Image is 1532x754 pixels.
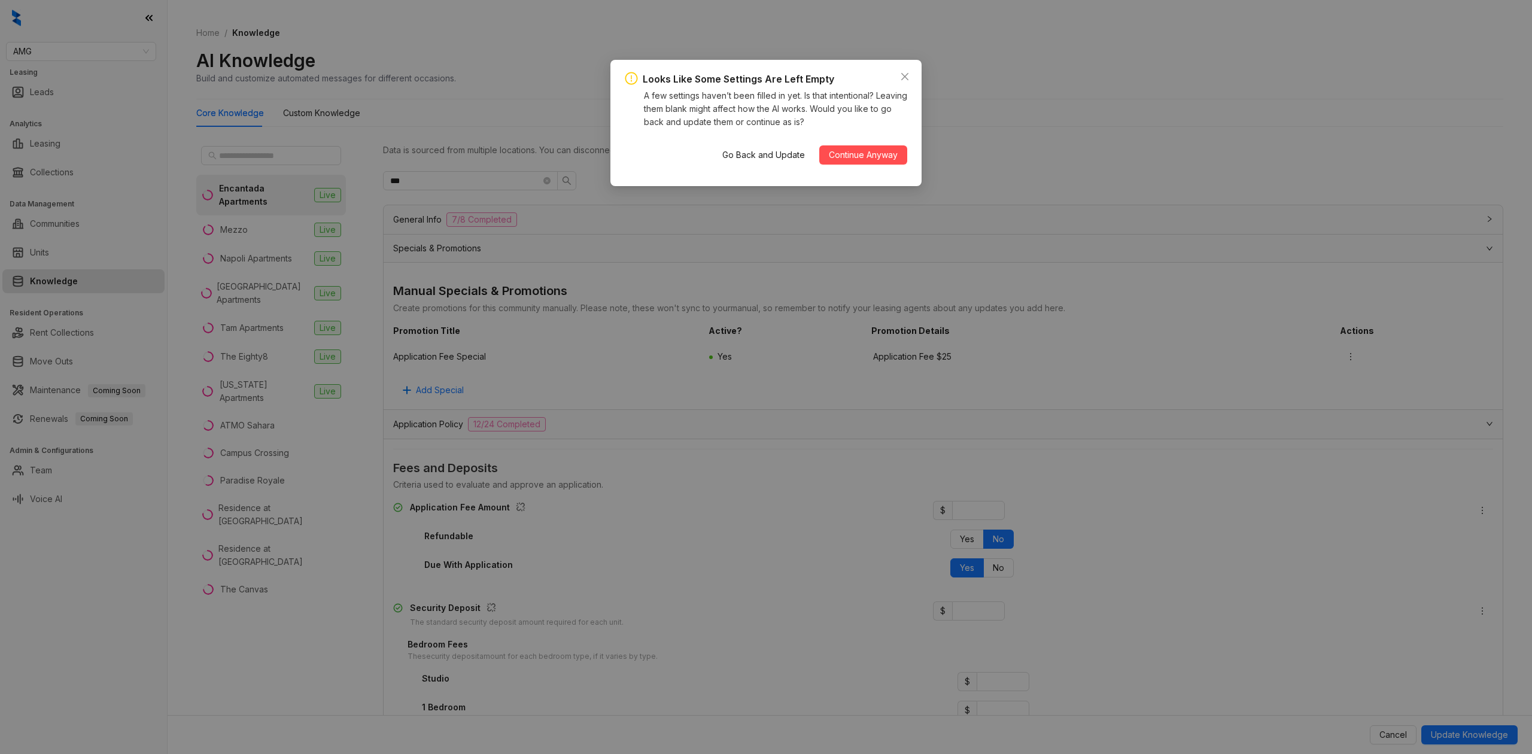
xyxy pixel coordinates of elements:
button: Continue Anyway [819,145,907,165]
span: Continue Anyway [829,148,898,162]
button: Go Back and Update [713,145,814,165]
div: A few settings haven’t been filled in yet. Is that intentional? Leaving them blank might affect h... [644,89,907,129]
span: Go Back and Update [722,148,805,162]
span: close [900,72,910,81]
div: Looks Like Some Settings Are Left Empty [643,72,834,87]
button: Close [895,67,914,86]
